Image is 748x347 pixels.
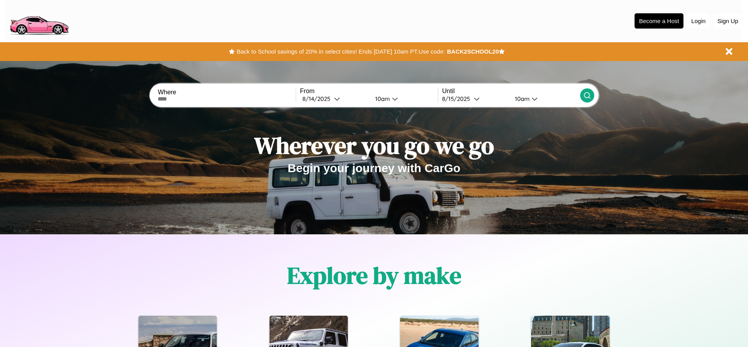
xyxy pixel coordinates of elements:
h1: Explore by make [287,259,461,291]
button: Back to School savings of 20% in select cities! Ends [DATE] 10am PT.Use code: [235,46,447,57]
button: 10am [509,95,580,103]
button: 10am [369,95,438,103]
div: 10am [371,95,392,102]
div: 8 / 15 / 2025 [442,95,474,102]
button: 8/14/2025 [300,95,369,103]
div: 10am [511,95,532,102]
button: Login [687,14,710,28]
label: Until [442,88,580,95]
button: Sign Up [714,14,742,28]
b: BACK2SCHOOL20 [447,48,499,55]
div: 8 / 14 / 2025 [302,95,334,102]
img: logo [6,4,72,37]
label: From [300,88,438,95]
button: Become a Host [635,13,683,29]
label: Where [158,89,295,96]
